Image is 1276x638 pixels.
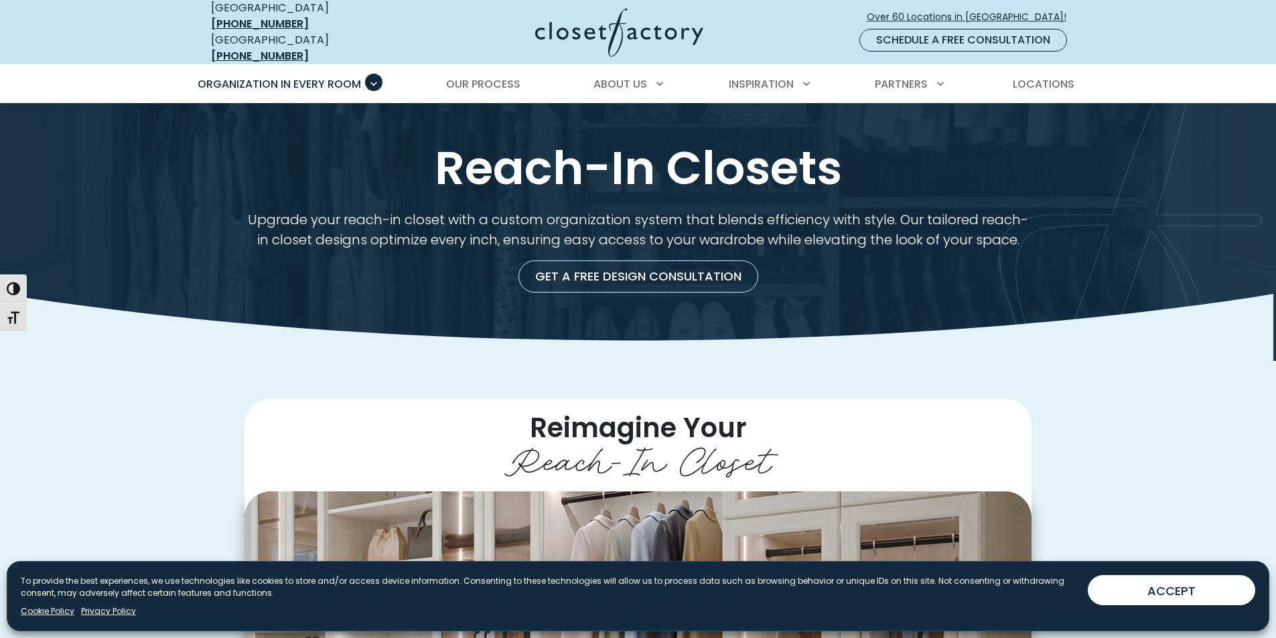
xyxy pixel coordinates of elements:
[504,430,772,484] span: Reach-In Closet
[21,575,1077,599] p: To provide the best experiences, we use technologies like cookies to store and/or access device i...
[21,605,74,617] a: Cookie Policy
[208,143,1068,193] h1: Reach-In Closets
[867,10,1077,24] span: Over 60 Locations in [GEOGRAPHIC_DATA]!
[593,76,647,92] span: About Us
[530,409,747,447] span: Reimagine Your
[244,210,1032,250] p: Upgrade your reach-in closet with a custom organization system that blends efficiency with style....
[198,76,361,92] span: Organization in Every Room
[1013,76,1074,92] span: Locations
[729,76,794,92] span: Inspiration
[188,66,1088,103] nav: Primary Menu
[211,32,405,64] div: [GEOGRAPHIC_DATA]
[211,48,309,64] a: [PHONE_NUMBER]
[1088,575,1255,605] button: ACCEPT
[535,8,703,57] img: Closet Factory Logo
[81,605,136,617] a: Privacy Policy
[518,260,758,293] a: Get a Free Design Consultation
[446,76,520,92] span: Our Process
[211,16,309,31] a: [PHONE_NUMBER]
[875,76,928,92] span: Partners
[866,5,1078,29] a: Over 60 Locations in [GEOGRAPHIC_DATA]!
[859,29,1067,52] a: Schedule a Free Consultation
